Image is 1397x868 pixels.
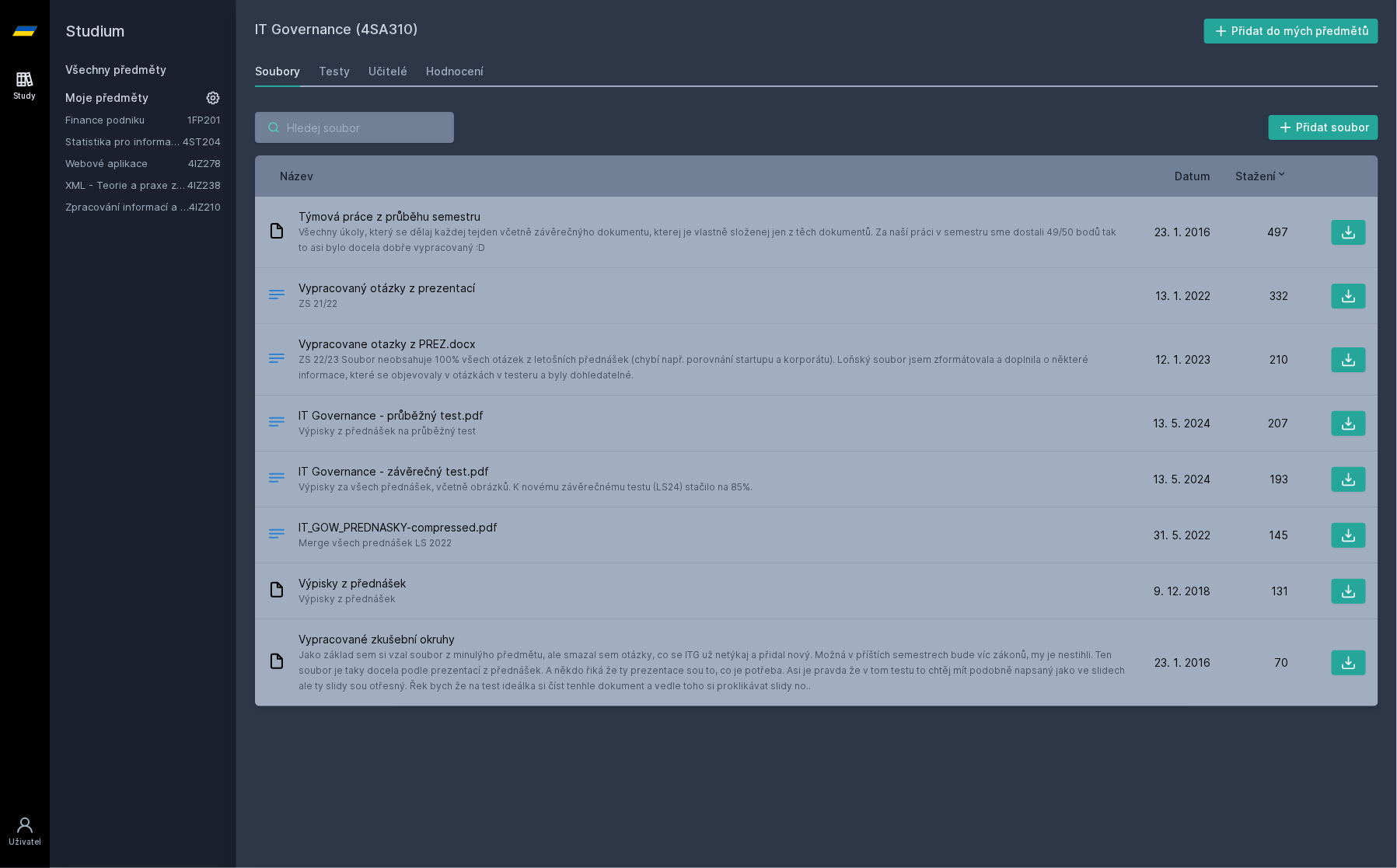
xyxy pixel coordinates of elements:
button: Přidat soubor [1269,115,1379,140]
a: Hodnocení [426,56,484,87]
span: Výpisky z přednášek na průběžný test [299,424,484,439]
span: Stažení [1235,168,1276,184]
span: 12. 1. 2023 [1155,352,1210,368]
a: Zpracování informací a znalostí [65,199,189,214]
a: Uživatel [3,808,47,856]
span: Výpisky za všech přednášek, včetně obrázků. K novému závěrečnému testu (LS24) stačilo na 85%. [299,479,753,495]
span: Jako základ sem si vzal soubor z minulýho předmětu, ale smazal sem otázky, co se ITG už netýkaj a... [299,647,1126,694]
h2: IT Governance (4SA310) [255,19,1204,44]
span: Výpisky z přednášek [299,591,406,607]
a: Soubory [255,56,300,87]
span: Merge všech prednášek LS 2022 [299,535,498,551]
span: 9. 12. 2018 [1154,584,1210,599]
a: Testy [319,56,350,87]
span: ZS 21/22 [299,296,475,312]
div: Soubory [255,64,300,79]
a: Finance podniku [65,112,187,127]
span: Všechny úkoly, který se dělaj každej tejden včetně závěrečnýho dokumentu, kterej je vlastně slože... [299,225,1126,256]
a: Webové aplikace [65,155,188,171]
div: Hodnocení [426,64,484,79]
div: PDF [267,413,286,435]
span: IT Governance - závěrečný test.pdf [299,464,753,479]
a: 4IZ238 [187,179,221,191]
a: 1FP201 [187,113,221,126]
a: 4IZ210 [189,200,221,213]
button: Datum [1175,168,1210,184]
span: Týmová práce z průběhu semestru [299,209,1126,225]
span: Vypracovane otazky z PREZ.docx [299,336,1126,352]
a: 4ST204 [183,135,221,148]
a: Study [3,62,47,110]
span: Výpisky z přednášek [299,576,406,591]
span: 13. 1. 2022 [1155,288,1210,304]
span: IT Governance - průběžný test.pdf [299,408,484,424]
div: Uživatel [9,836,41,848]
span: 13. 5. 2024 [1153,416,1210,431]
div: 332 [1210,288,1288,304]
span: IT_GOW_PREDNASKY-compressed.pdf [299,520,498,535]
div: 207 [1210,416,1288,431]
div: Testy [319,64,350,79]
div: DOCX [267,349,286,371]
span: 23. 1. 2016 [1154,225,1210,240]
a: Učitelé [368,56,407,87]
div: 70 [1210,655,1288,671]
span: Vypracovaný otázky z prezentací [299,281,475,296]
div: 497 [1210,225,1288,240]
div: .DOCX [267,285,286,308]
span: 13. 5. 2024 [1153,472,1210,487]
span: 31. 5. 2022 [1154,528,1210,543]
span: Vypracované zkušební okruhy [299,632,1126,647]
div: 193 [1210,472,1288,487]
button: Název [280,168,313,184]
button: Stažení [1235,168,1288,184]
span: 23. 1. 2016 [1154,655,1210,671]
a: Všechny předměty [65,63,166,76]
div: 131 [1210,584,1288,599]
span: ZS 22/23 Soubor neobsahuje 100% všech otázek z letošních přednášek (chybí např. porovnání startup... [299,352,1126,383]
div: Učitelé [368,64,407,79]
div: 145 [1210,528,1288,543]
button: Přidat do mých předmětů [1204,19,1379,44]
a: 4IZ278 [188,157,221,169]
a: XML - Teorie a praxe značkovacích jazyků [65,177,187,193]
div: PDF [267,469,286,491]
div: PDF [267,525,286,547]
input: Hledej soubor [255,112,454,143]
a: Statistika pro informatiky [65,134,183,149]
span: Moje předměty [65,90,148,106]
div: 210 [1210,352,1288,368]
div: Study [14,90,37,102]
